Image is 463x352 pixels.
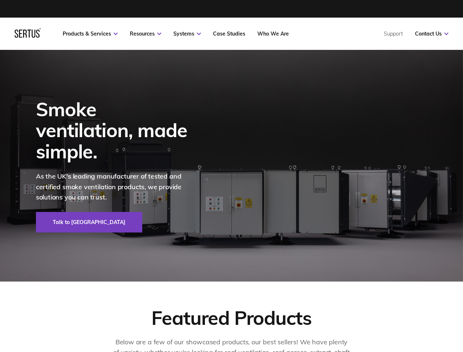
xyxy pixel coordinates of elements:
[36,99,197,162] div: Smoke ventilation, made simple.
[36,212,142,232] a: Talk to [GEOGRAPHIC_DATA]
[257,30,289,37] a: Who We Are
[415,30,448,37] a: Contact Us
[130,30,161,37] a: Resources
[331,267,463,352] iframe: Chat Widget
[36,171,197,203] p: As the UK's leading manufacturer of tested and certified smoke ventilation products, we provide s...
[384,30,403,37] a: Support
[63,30,118,37] a: Products & Services
[173,30,201,37] a: Systems
[213,30,245,37] a: Case Studies
[151,306,311,330] div: Featured Products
